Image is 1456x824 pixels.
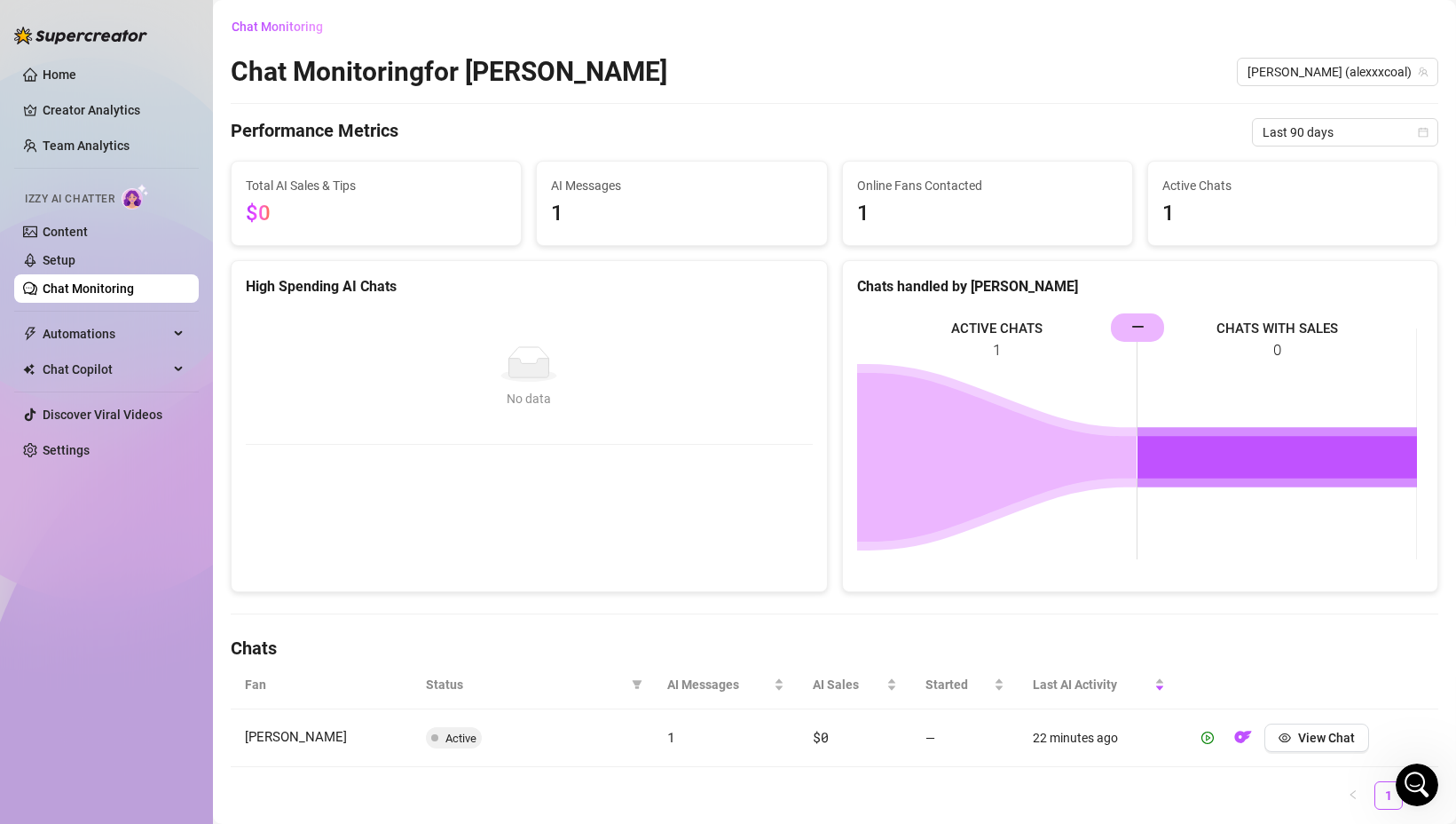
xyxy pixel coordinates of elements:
span: Active Chats [1162,176,1423,195]
span: Online Fans Contacted [857,176,1118,195]
h4: Chats [231,636,1438,661]
a: Creator Analytics [43,96,185,124]
span: eye [1279,732,1291,744]
div: No data [264,389,795,408]
iframe: Intercom live chat [1396,764,1438,806]
span: 1 [667,728,675,746]
button: Chat Monitoring [231,12,337,41]
span: Chat Copilot [43,355,169,384]
a: Home [43,67,76,82]
span: 1 [857,197,1118,231]
span: thunderbolt [23,327,37,341]
a: Discover Viral Videos [43,408,162,422]
span: Status [426,675,625,694]
img: AI Chatter [122,184,149,210]
td: 22 minutes ago [1019,709,1179,767]
span: 1 [1162,197,1423,231]
span: filter [632,679,642,690]
span: $0 [813,728,828,746]
span: 1 [551,197,812,231]
span: Last AI Activity [1033,675,1151,694]
span: View Chat [1298,731,1355,745]
a: Chat Monitoring [43,281,134,296]
span: AI Messages [551,176,812,195]
button: OF [1229,724,1257,752]
a: Setup [43,253,75,267]
span: AI Messages [667,675,769,694]
button: View Chat [1264,724,1369,752]
span: left [1348,789,1358,800]
span: Last 90 days [1263,119,1428,146]
span: [PERSON_NAME] [245,729,347,745]
th: AI Messages [653,661,798,709]
li: 1 [1374,781,1403,810]
span: team [1418,67,1428,77]
span: Automations [43,320,169,348]
span: Alex (alexxxcoal) [1247,59,1428,85]
a: OF [1229,734,1257,749]
span: Active [445,732,476,745]
h2: Chat Monitoring for [PERSON_NAME] [231,55,667,89]
button: left [1339,781,1367,810]
th: Fan [231,661,412,709]
img: Chat Copilot [23,363,35,376]
th: Last AI Activity [1019,661,1179,709]
a: Content [43,225,88,239]
span: calendar [1418,127,1428,138]
div: High Spending AI Chats [246,275,813,297]
span: Started [925,675,991,694]
td: — [911,709,1019,767]
h4: Performance Metrics [231,118,398,147]
span: filter [628,671,646,698]
th: Started [911,661,1019,709]
span: Izzy AI Chatter [25,191,114,208]
img: OF [1234,728,1252,746]
span: Total AI Sales & Tips [246,176,507,195]
img: logo-BBDzfeDw.svg [14,27,147,44]
li: Previous Page [1339,781,1367,810]
a: Settings [43,443,90,457]
span: AI Sales [813,675,883,694]
a: 1 [1375,782,1402,809]
th: AI Sales [799,661,911,709]
span: $0 [246,201,271,226]
a: Team Analytics [43,139,130,153]
span: Chat Monitoring [232,20,323,34]
div: Chats handled by [PERSON_NAME] [857,275,1424,297]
